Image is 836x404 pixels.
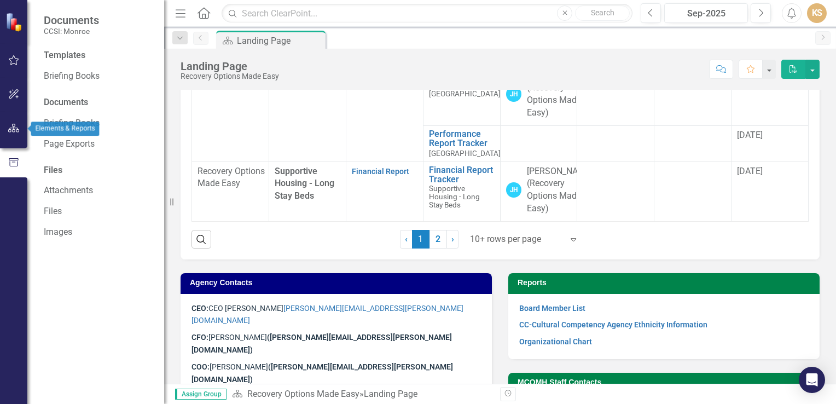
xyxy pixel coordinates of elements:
[222,4,632,23] input: Search ClearPoint...
[737,130,763,140] span: [DATE]
[506,182,521,198] div: JH
[232,388,492,401] div: »
[191,333,452,354] strong: ([PERSON_NAME][EMAIL_ADDRESS][PERSON_NAME][DOMAIN_NAME])
[664,3,748,23] button: Sep-2025
[191,362,453,384] span: [PERSON_NAME]
[405,234,408,244] span: ‹
[44,184,153,197] a: Attachments
[577,125,654,161] td: Double-Click to Edit
[577,66,654,125] td: Double-Click to Edit
[518,378,814,386] h3: MCOMH Staff Contacts
[208,333,267,342] span: [PERSON_NAME]
[191,304,208,313] strong: CEO:
[44,164,153,177] div: Files
[44,205,153,218] a: Files
[799,367,825,393] div: Open Intercom Messenger
[364,389,417,399] div: Landing Page
[198,165,263,191] p: Recovery Options Made Easy
[44,14,99,27] span: Documents
[506,86,521,102] div: JH
[527,165,593,215] div: [PERSON_NAME] (Recovery Options Made Easy)
[668,7,744,20] div: Sep-2025
[519,320,707,329] a: CC-Cultural Competency Agency Ethnicity Information
[181,60,279,72] div: Landing Page
[807,3,827,23] button: KS
[429,230,447,249] a: 2
[191,362,453,384] strong: ([PERSON_NAME][EMAIL_ADDRESS][PERSON_NAME][DOMAIN_NAME])
[44,96,153,109] div: Documents
[519,337,592,346] a: Organizational Chart
[44,27,99,36] small: CCSI: Monroe
[654,66,731,125] td: Double-Click to Edit
[519,304,585,313] a: Board Member List
[591,8,614,17] span: Search
[181,72,279,80] div: Recovery Options Made Easy
[429,149,501,158] span: [GEOGRAPHIC_DATA]
[654,161,731,221] td: Double-Click to Edit
[237,34,323,48] div: Landing Page
[527,69,593,119] div: [PERSON_NAME] (Recovery Options Made Easy)
[191,362,210,371] strong: COO:
[737,166,763,176] span: [DATE]
[247,389,359,399] a: Recovery Options Made Easy
[423,161,500,221] td: Double-Click to Edit Right Click for Context Menu
[31,122,100,136] div: Elements & Reports
[575,5,630,21] button: Search
[191,304,463,325] a: [PERSON_NAME][EMAIL_ADDRESS][PERSON_NAME][DOMAIN_NAME]
[451,234,454,244] span: ›
[175,389,227,400] span: Assign Group
[44,49,153,62] div: Templates
[191,304,463,325] span: CEO [PERSON_NAME]
[429,129,501,148] a: Performance Report Tracker
[429,184,480,209] span: Supportive Housing - Long Stay Beds
[44,226,153,239] a: Images
[429,89,501,98] span: [GEOGRAPHIC_DATA]
[518,279,814,287] h3: Reports
[654,125,731,161] td: Double-Click to Edit
[352,167,409,176] a: Financial Report
[44,138,153,151] a: Page Exports
[423,125,500,161] td: Double-Click to Edit Right Click for Context Menu
[423,66,500,125] td: Double-Click to Edit Right Click for Context Menu
[412,230,429,249] span: 1
[275,166,334,201] span: Supportive Housing - Long Stay Beds
[5,12,25,31] img: ClearPoint Strategy
[577,161,654,221] td: Double-Click to Edit
[190,279,486,287] h3: Agency Contacts
[44,70,153,83] a: Briefing Books
[44,117,153,130] a: Briefing Books
[429,165,495,184] a: Financial Report Tracker
[191,333,208,342] strong: CFO:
